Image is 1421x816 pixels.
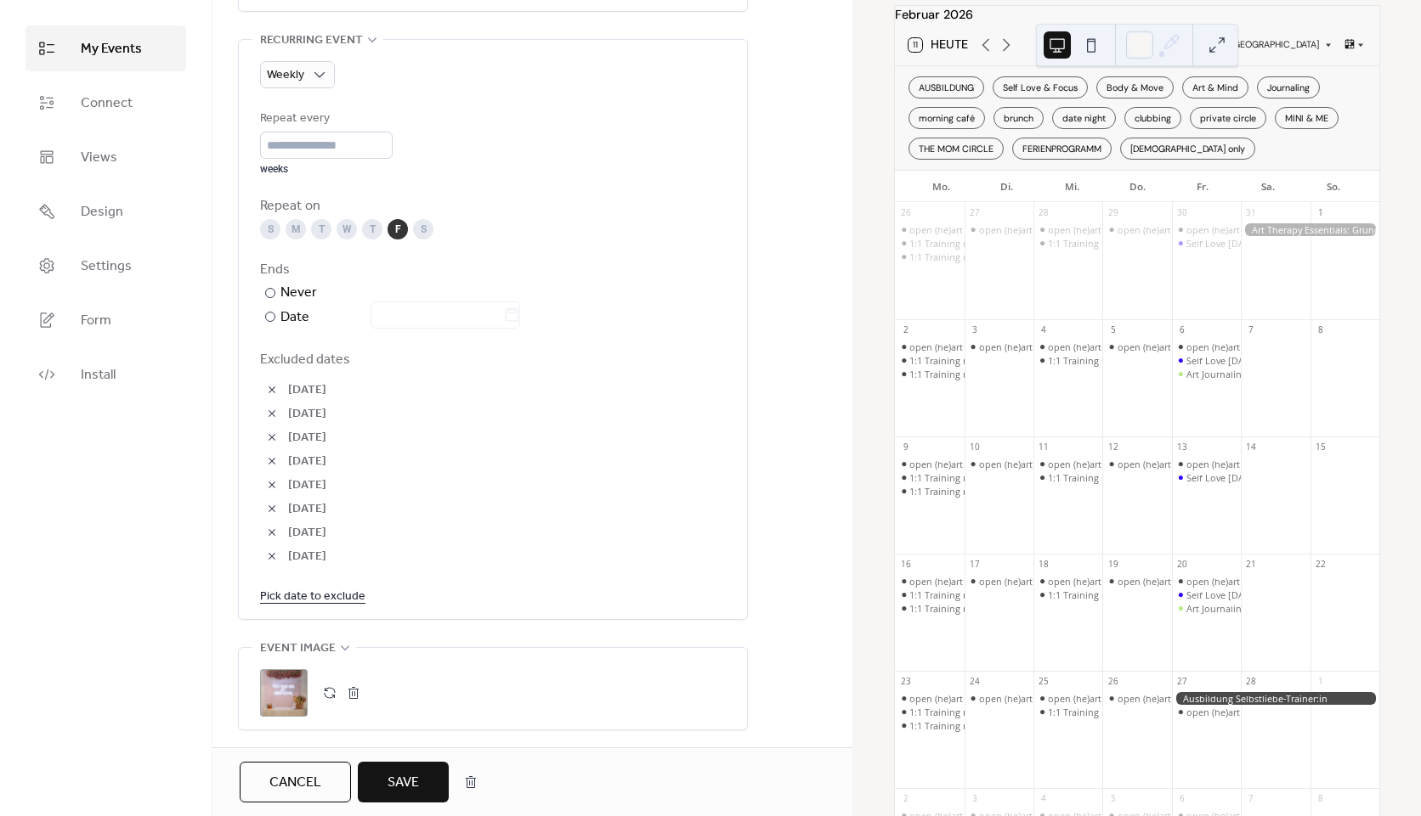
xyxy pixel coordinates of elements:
[1246,207,1258,219] div: 31
[1048,340,1122,353] div: open (he)art café
[1186,706,1260,718] div: open (he)art café
[260,350,726,370] span: Excluded dates
[903,34,974,56] button: 11Heute
[388,773,419,793] span: Save
[895,354,964,367] div: 1:1 Training mit Caterina
[909,588,1053,601] div: 1:1 Training mit [PERSON_NAME]
[1102,575,1171,588] div: open (he)art café
[1176,793,1188,805] div: 6
[25,80,186,126] a: Connect
[1186,340,1260,353] div: open (he)art café
[1190,107,1266,129] div: private circle
[1038,207,1050,219] div: 28
[974,171,1039,203] div: Di.
[81,148,117,168] span: Views
[909,76,984,98] div: AUSBILDUNG
[1102,340,1171,353] div: open (he)art café
[969,559,981,571] div: 17
[909,250,1053,263] div: 1:1 Training mit [PERSON_NAME]
[240,762,351,802] button: Cancel
[965,458,1033,470] div: open (he)art café
[1172,458,1241,470] div: open (he)art café
[895,471,964,484] div: 1:1 Training mit Caterina
[1186,368,1294,380] div: Art Journaling Workshop
[1052,107,1116,129] div: date night
[1246,559,1258,571] div: 21
[1235,171,1300,203] div: Sa.
[895,6,1379,25] div: Februar 2026
[965,223,1033,236] div: open (he)art café
[909,368,1053,380] div: 1:1 Training mit [PERSON_NAME]
[25,25,186,71] a: My Events
[388,219,408,239] div: F
[1048,588,1192,601] div: 1:1 Training mit [PERSON_NAME]
[1315,676,1327,688] div: 1
[1172,588,1241,601] div: Self Love Friday – Bloom & Matcha Edition
[1186,471,1374,484] div: Self Love [DATE] – Bloom & Matcha Edition
[25,297,186,343] a: Form
[909,237,1053,250] div: 1:1 Training mit [PERSON_NAME]
[311,219,331,239] div: T
[81,256,132,277] span: Settings
[288,452,726,472] span: [DATE]
[1186,575,1260,588] div: open (he)art café
[1033,588,1102,601] div: 1:1 Training mit Caterina
[1170,171,1236,203] div: Fr.
[979,340,1053,353] div: open (he)art café
[1172,340,1241,353] div: open (he)art café
[1038,559,1050,571] div: 18
[1246,793,1258,805] div: 7
[1039,171,1105,203] div: Mi.
[1012,138,1112,160] div: FERIENPROGRAMM
[81,365,116,385] span: Install
[895,458,964,470] div: open (he)art café
[1038,676,1050,688] div: 25
[909,138,1004,160] div: THE MOM CIRCLE
[1315,207,1327,219] div: 1
[1186,602,1294,615] div: Art Journaling Workshop
[25,243,186,289] a: Settings
[1033,706,1102,718] div: 1:1 Training mit Caterina
[969,676,981,688] div: 24
[1107,442,1119,453] div: 12
[895,575,964,588] div: open (he)art café
[965,692,1033,705] div: open (he)art café
[900,207,912,219] div: 26
[909,471,1053,484] div: 1:1 Training mit [PERSON_NAME]
[260,196,722,217] div: Repeat on
[81,39,142,59] span: My Events
[1172,706,1241,718] div: open (he)art café
[1315,442,1327,453] div: 15
[909,171,974,203] div: Mo.
[909,354,1053,367] div: 1:1 Training mit [PERSON_NAME]
[1172,471,1241,484] div: Self Love Friday – Bloom & Matcha Edition
[1124,107,1181,129] div: clubbing
[1172,223,1241,236] div: open (he)art café
[1172,237,1241,250] div: Self Love Friday – Bloom & Matcha Edition
[1176,559,1188,571] div: 20
[1118,692,1192,705] div: open (he)art café
[286,219,306,239] div: M
[1048,471,1192,484] div: 1:1 Training mit [PERSON_NAME]
[895,692,964,705] div: open (he)art café
[1107,207,1119,219] div: 29
[1033,471,1102,484] div: 1:1 Training mit Caterina
[994,107,1044,129] div: brunch
[288,547,726,567] span: [DATE]
[1038,324,1050,336] div: 4
[1118,458,1192,470] div: open (he)art café
[1033,223,1102,236] div: open (he)art café
[1033,354,1102,367] div: 1:1 Training mit Caterina
[1105,171,1170,203] div: Do.
[260,639,336,659] span: Event image
[1033,458,1102,470] div: open (he)art café
[895,602,964,615] div: 1:1 Training mit Caterina
[1033,340,1102,353] div: open (he)art café
[280,283,318,303] div: Never
[1315,324,1327,336] div: 8
[895,368,964,380] div: 1:1 Training mit Caterina
[1048,706,1192,718] div: 1:1 Training mit [PERSON_NAME]
[895,588,964,601] div: 1:1 Training mit Caterina
[895,223,964,236] div: open (he)art café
